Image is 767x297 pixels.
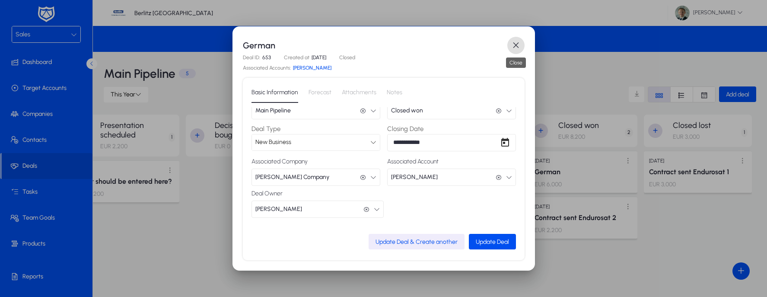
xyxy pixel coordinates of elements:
span: Main Pipeline [255,102,291,119]
label: Closing Date [387,125,423,133]
a: [PERSON_NAME] [293,65,331,71]
label: Deal Type [251,125,280,133]
p: Deal ID: [243,54,260,61]
span: Update Deal & Create another [376,238,458,246]
span: Forecast [309,89,331,96]
span: Basic Information [251,89,298,96]
h1: German [243,38,507,52]
p: 653 [262,54,271,61]
button: Update Deal & Create another [369,234,465,249]
p: Created at [284,54,309,61]
button: Open calendar [496,134,514,151]
span: [PERSON_NAME] [255,201,302,218]
span: Update Deal [476,238,509,246]
span: Attachments [342,89,376,96]
div: Close [506,57,526,68]
span: New Business [255,138,291,146]
span: Closed won [391,102,423,119]
span: [PERSON_NAME] Company [255,169,329,186]
span: [PERSON_NAME] [391,169,438,186]
label: Associated Account [387,158,516,165]
p: [DATE] [312,54,326,61]
p: Closed [339,54,355,61]
button: Update Deal [469,234,516,249]
span: Notes [387,89,402,96]
label: Deal Owner [251,190,384,197]
label: Associated Company [251,158,380,165]
p: Associated Accounts: [243,65,291,71]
